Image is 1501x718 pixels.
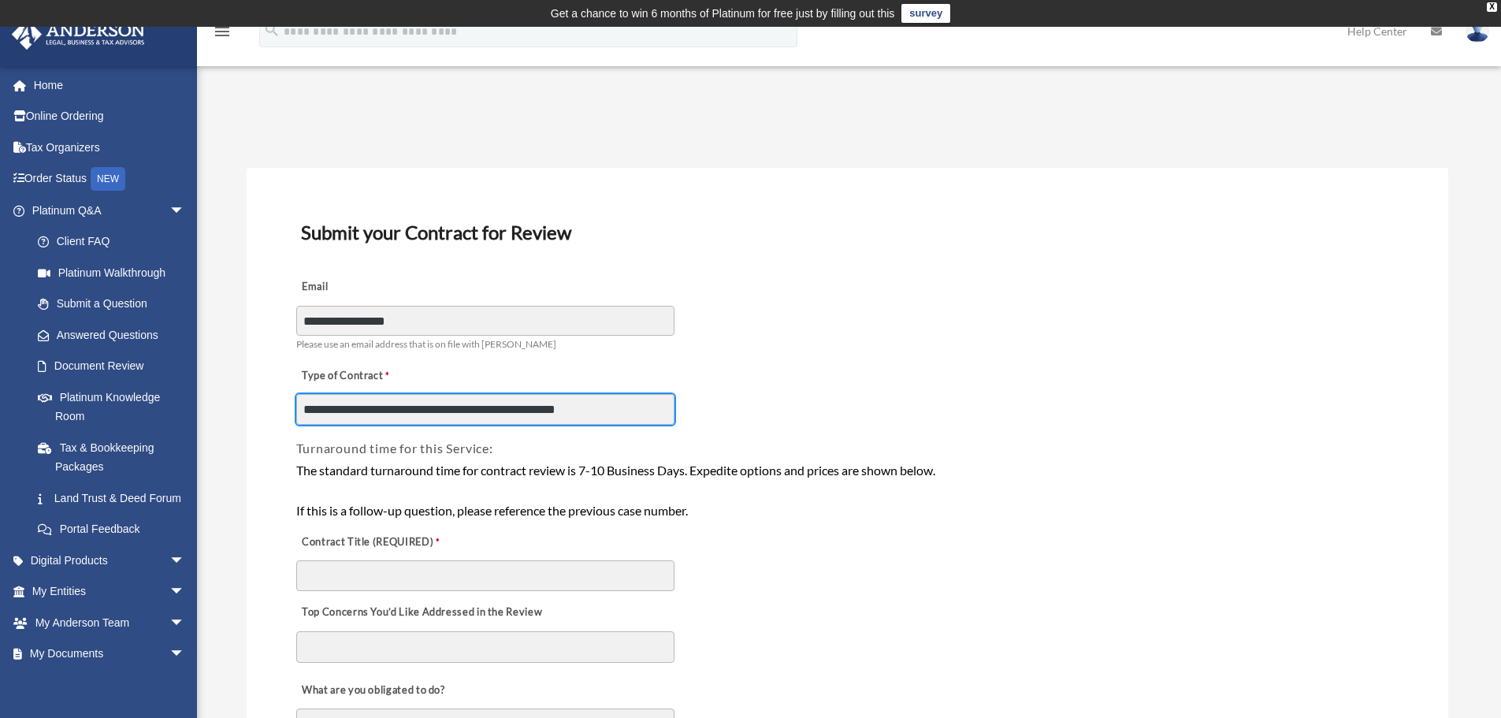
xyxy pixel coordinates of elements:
a: Home [11,69,209,101]
div: The standard turnaround time for contract review is 7-10 Business Days. Expedite options and pric... [296,460,1399,521]
a: Online Ordering [11,101,209,132]
a: My Entitiesarrow_drop_down [11,576,209,608]
a: My Documentsarrow_drop_down [11,638,209,670]
label: Email [296,277,454,299]
a: survey [901,4,950,23]
span: Please use an email address that is on file with [PERSON_NAME] [296,338,556,350]
img: User Pic [1466,20,1489,43]
a: Digital Productsarrow_drop_down [11,545,209,576]
label: Type of Contract [296,365,454,387]
img: Anderson Advisors Platinum Portal [7,19,150,50]
a: Client FAQ [22,226,209,258]
a: menu [213,28,232,41]
a: Tax Organizers [11,132,209,163]
label: Top Concerns You’d Like Addressed in the Review [296,601,547,623]
a: Tax & Bookkeeping Packages [22,432,209,482]
span: arrow_drop_down [169,638,201,671]
div: NEW [91,167,125,191]
span: arrow_drop_down [169,576,201,608]
label: Contract Title (REQUIRED) [296,531,454,553]
span: arrow_drop_down [169,195,201,227]
span: arrow_drop_down [169,607,201,639]
span: Turnaround time for this Service: [296,441,493,456]
a: Platinum Knowledge Room [22,381,209,432]
a: Document Review [22,351,201,382]
h3: Submit your Contract for Review [295,216,1400,249]
a: Land Trust & Deed Forum [22,482,209,514]
i: menu [213,22,232,41]
div: Get a chance to win 6 months of Platinum for free just by filling out this [551,4,895,23]
label: What are you obligated to do? [296,679,454,701]
i: search [263,21,281,39]
div: close [1487,2,1497,12]
a: Portal Feedback [22,514,209,545]
a: Order StatusNEW [11,163,209,195]
a: Platinum Walkthrough [22,257,209,288]
a: Submit a Question [22,288,209,320]
a: Platinum Q&Aarrow_drop_down [11,195,209,226]
span: arrow_drop_down [169,545,201,577]
a: Answered Questions [22,319,209,351]
a: My Anderson Teamarrow_drop_down [11,607,209,638]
